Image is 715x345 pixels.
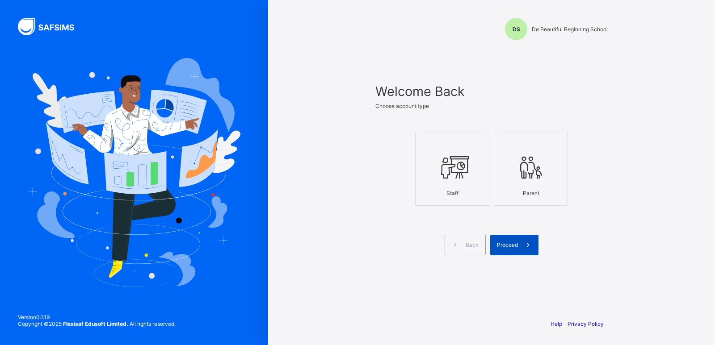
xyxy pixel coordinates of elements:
img: SAFSIMS Logo [18,18,85,35]
span: Back [466,241,479,248]
a: Privacy Policy [568,320,604,327]
div: Staff [420,185,484,201]
span: Version 0.1.19 [18,314,176,320]
span: Copyright © 2025 All rights reserved. [18,320,176,327]
span: DS [513,26,520,33]
strong: Flexisaf Edusoft Limited. [63,320,128,327]
span: Choose account type [375,103,429,109]
span: Welcome Back [375,83,608,99]
a: Help [551,320,562,327]
div: Parent [499,185,563,201]
span: Proceed [497,241,518,248]
span: De Beautiful Beginning School [532,26,608,33]
img: Hero Image [28,58,240,287]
